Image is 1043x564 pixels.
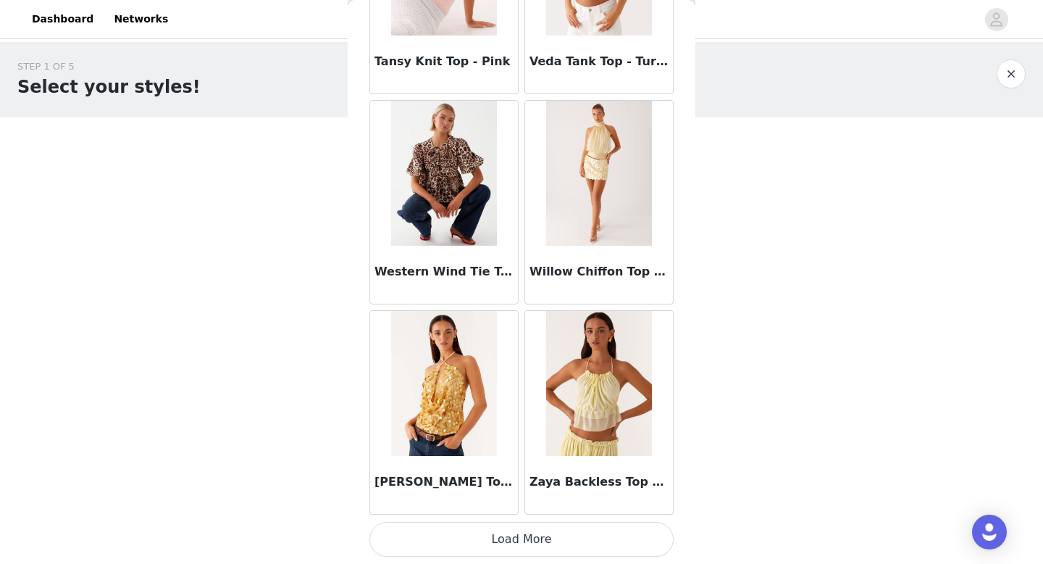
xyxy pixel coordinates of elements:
[391,311,496,456] img: Xander Sequin Halter Top - Gold
[546,311,651,456] img: Zaya Backless Top - Yellow
[989,8,1003,31] div: avatar
[391,101,496,246] img: Western Wind Tie Top - Leopard
[374,473,514,491] h3: [PERSON_NAME] Top - Gold
[374,53,514,70] h3: Tansy Knit Top - Pink
[972,515,1007,550] div: Open Intercom Messenger
[369,522,674,557] button: Load More
[105,3,177,36] a: Networks
[529,263,669,281] h3: Willow Chiffon Top - Yellow
[529,53,669,70] h3: Veda Tank Top - Turquoise
[529,473,669,491] h3: Zaya Backless Top - Yellow
[17,59,201,74] div: STEP 1 OF 5
[23,3,102,36] a: Dashboard
[546,101,651,246] img: Willow Chiffon Top - Yellow
[374,263,514,281] h3: Western Wind Tie Top - Leopard
[17,74,201,100] h1: Select your styles!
